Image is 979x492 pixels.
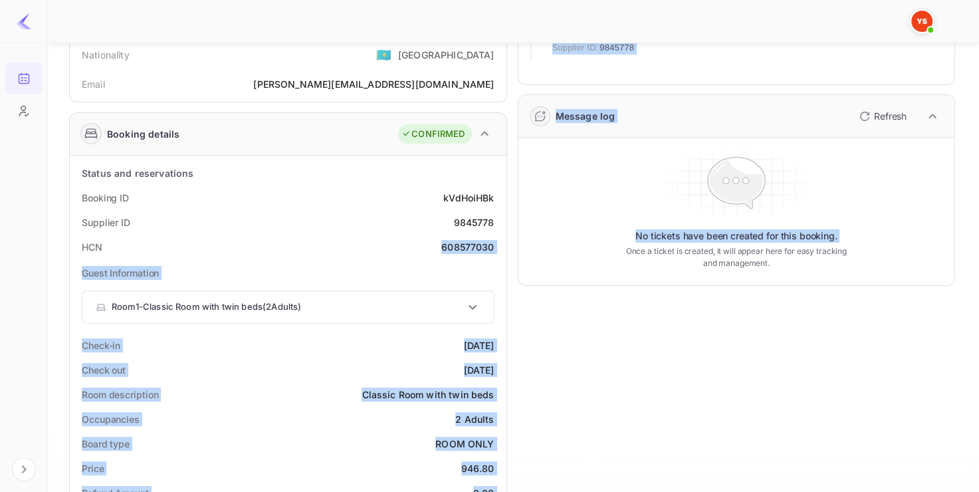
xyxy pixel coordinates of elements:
button: Refresh [851,106,912,127]
div: Check out [82,363,126,377]
span: Supplier ID: [552,41,599,55]
img: LiteAPI [16,13,32,29]
div: Room1-Classic Room with twin beds(2Adults) [82,291,494,323]
div: [GEOGRAPHIC_DATA] [398,48,494,62]
div: [DATE] [464,338,494,352]
span: United States [376,43,391,66]
p: Once a ticket is created, it will appear here for easy tracking and management. [619,245,853,269]
div: 9845778 [453,215,494,229]
div: Price [82,461,104,475]
div: [PERSON_NAME][EMAIL_ADDRESS][DOMAIN_NAME] [253,77,494,91]
div: 946.80 [461,461,494,475]
div: Booking details [107,127,179,141]
p: No tickets have been created for this booking. [635,229,837,243]
div: ROOM ONLY [435,437,494,451]
div: HCN [82,240,102,254]
div: Check-in [82,338,120,352]
button: Expand navigation [12,457,36,481]
div: Nationality [82,48,130,62]
a: Bookings [5,62,42,93]
p: Room 1 - Classic Room with twin beds ( 2 Adults ) [112,301,301,314]
span: 9845778 [599,41,634,55]
div: Occupancies [82,412,140,426]
div: kVdHoiHBk [443,191,494,205]
div: 2 Adults [455,412,494,426]
img: Yandex Support [911,11,932,32]
div: Supplier ID [82,215,130,229]
div: Classic Room with twin beds [362,388,494,402]
div: CONFIRMED [401,128,465,141]
div: Booking ID [82,191,129,205]
div: Message log [556,109,615,123]
div: 608577030 [441,240,494,254]
p: Refresh [874,109,907,123]
div: Status and reservations [82,166,193,180]
p: Guest Information [82,266,494,280]
a: Customers [5,95,42,126]
div: Board type [82,437,130,451]
div: Room description [82,388,158,402]
div: Email [82,77,105,91]
div: [DATE] [464,363,494,377]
